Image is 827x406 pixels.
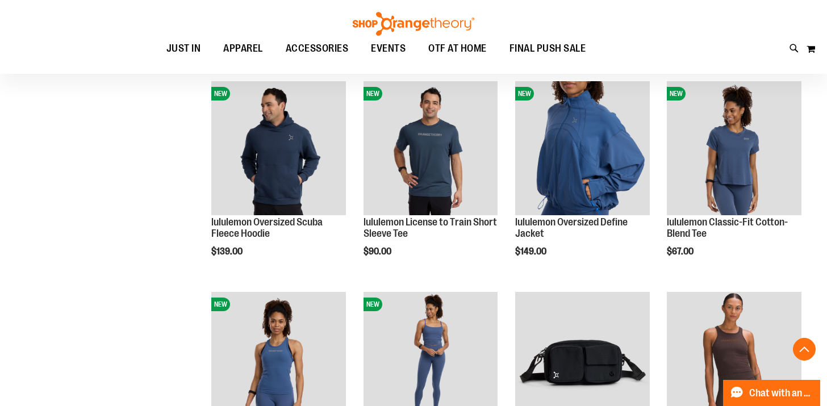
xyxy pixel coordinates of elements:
[667,246,695,257] span: $67.00
[509,36,586,61] span: FINAL PUSH SALE
[211,246,244,257] span: $139.00
[793,338,816,361] button: Back To Top
[286,36,349,61] span: ACCESSORIES
[661,76,807,286] div: product
[351,12,476,36] img: Shop Orangetheory
[667,81,801,217] a: lululemon Classic-Fit Cotton-Blend TeeNEW
[515,216,628,239] a: lululemon Oversized Define Jacket
[155,36,212,62] a: JUST IN
[364,298,382,311] span: NEW
[667,216,788,239] a: lululemon Classic-Fit Cotton-Blend Tee
[211,298,230,311] span: NEW
[364,216,497,239] a: lululemon License to Train Short Sleeve Tee
[211,216,323,239] a: lululemon Oversized Scuba Fleece Hoodie
[166,36,201,61] span: JUST IN
[364,246,393,257] span: $90.00
[428,36,487,61] span: OTF AT HOME
[515,246,548,257] span: $149.00
[417,36,498,62] a: OTF AT HOME
[515,81,650,216] img: lululemon Oversized Define Jacket
[667,81,801,216] img: lululemon Classic-Fit Cotton-Blend Tee
[211,81,346,216] img: lululemon Oversized Scuba Fleece Hoodie
[223,36,263,61] span: APPAREL
[358,76,504,286] div: product
[360,36,417,62] a: EVENTS
[371,36,406,61] span: EVENTS
[212,36,274,61] a: APPAREL
[515,81,650,217] a: lululemon Oversized Define JacketNEW
[667,87,686,101] span: NEW
[723,380,821,406] button: Chat with an Expert
[211,81,346,217] a: lululemon Oversized Scuba Fleece HoodieNEW
[749,388,813,399] span: Chat with an Expert
[364,81,498,216] img: lululemon License to Train Short Sleeve Tee
[206,76,352,286] div: product
[509,76,655,286] div: product
[364,81,498,217] a: lululemon License to Train Short Sleeve TeeNEW
[274,36,360,62] a: ACCESSORIES
[211,87,230,101] span: NEW
[364,87,382,101] span: NEW
[498,36,598,62] a: FINAL PUSH SALE
[515,87,534,101] span: NEW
